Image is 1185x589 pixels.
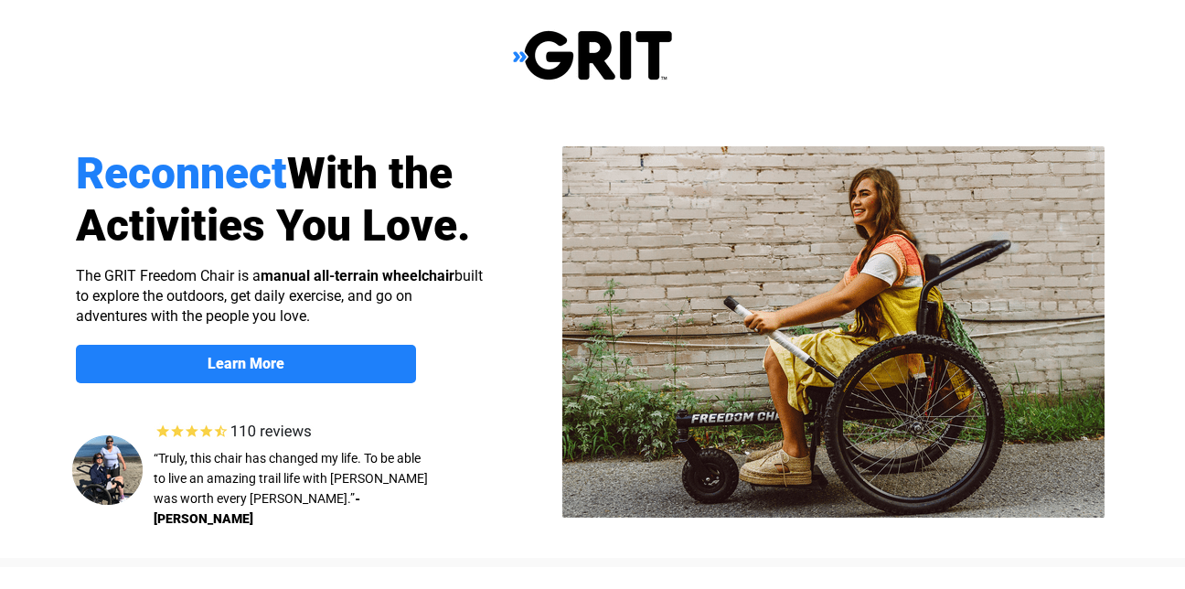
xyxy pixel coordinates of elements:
[208,355,284,372] strong: Learn More
[76,199,471,252] span: Activities You Love.
[154,451,428,506] span: “Truly, this chair has changed my life. To be able to live an amazing trail life with [PERSON_NAM...
[76,267,483,325] span: The GRIT Freedom Chair is a built to explore the outdoors, get daily exercise, and go on adventur...
[261,267,454,284] strong: manual all-terrain wheelchair
[76,345,416,383] a: Learn More
[287,147,453,199] span: With the
[76,147,287,199] span: Reconnect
